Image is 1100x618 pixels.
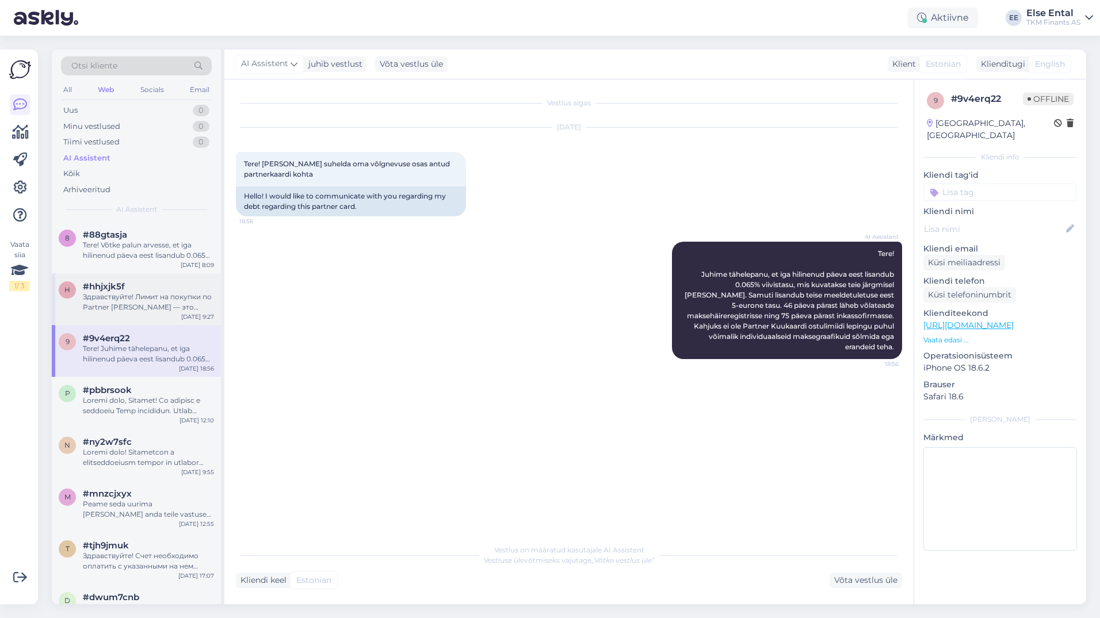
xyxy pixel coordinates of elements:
[494,545,644,554] span: Vestlus on määratud kasutajale AI Assistent
[923,362,1077,374] p: iPhone OS 18.6.2
[179,364,214,373] div: [DATE] 18:56
[83,240,214,261] div: Tere! Võtke palun arvesse, et iga hilinenud päeva eest lisandub 0.065% viivistasu, mis kuvatakse ...
[193,136,209,148] div: 0
[375,56,448,72] div: Võta vestlus üle
[923,432,1077,444] p: Märkmed
[83,292,214,312] div: Здравствуйте! Лимит на покупки по Partner [PERSON_NAME] — это финансовое решение, которое влечет ...
[244,159,452,178] span: Tere! [PERSON_NAME] suhelda oma võlgnevuse osas antud partnerkaardi kohta
[83,499,214,520] div: Peame seda uurima [PERSON_NAME] anda teile vastuse emaili [PERSON_NAME]. Palume Teil antud küsimu...
[64,493,71,501] span: m
[923,414,1077,425] div: [PERSON_NAME]
[923,205,1077,218] p: Kliendi nimi
[830,573,902,588] div: Võta vestlus üle
[179,520,214,528] div: [DATE] 12:55
[296,574,331,586] span: Estonian
[178,571,214,580] div: [DATE] 17:07
[9,281,30,291] div: 1 / 3
[63,184,110,196] div: Arhiveeritud
[9,239,30,291] div: Vaata siia
[63,136,120,148] div: Tiimi vestlused
[63,105,78,116] div: Uus
[66,337,70,346] span: 9
[181,468,214,476] div: [DATE] 9:55
[923,169,1077,181] p: Kliendi tag'id
[63,168,80,180] div: Kõik
[66,544,70,553] span: t
[239,217,282,226] span: 18:56
[83,551,214,571] div: Здравствуйте! Счет необходимо оплатить с указанными на нем реквизитами и в срок. Расчетные счета ...
[64,441,70,449] span: n
[908,7,978,28] div: Aktiivne
[923,255,1005,270] div: Küsi meiliaadressi
[83,333,130,344] span: #9v4erq22
[304,58,362,70] div: juhib vestlust
[63,121,120,132] div: Minu vestlused
[923,243,1077,255] p: Kliendi email
[83,230,127,240] span: #88gtasja
[236,122,902,132] div: [DATE]
[83,385,132,395] span: #pbbrsook
[9,59,31,81] img: Askly Logo
[855,360,899,368] span: 18:56
[923,307,1077,319] p: Klienditeekond
[926,58,961,70] span: Estonian
[923,350,1077,362] p: Operatsioonisüsteem
[116,204,157,215] span: AI Assistent
[181,261,214,269] div: [DATE] 8:09
[1026,9,1080,18] div: Else Ental
[193,121,209,132] div: 0
[855,232,899,241] span: AI Assistent
[236,574,287,586] div: Kliendi keel
[83,437,132,447] span: #ny2w7sfc
[923,379,1077,391] p: Brauser
[236,98,902,108] div: Vestlus algas
[83,540,129,551] span: #tjh9jmuk
[83,281,125,292] span: #hhjxjk5f
[888,58,916,70] div: Klient
[83,395,214,416] div: Loremi dolo, Sitamet! Co adipisc e seddoeiu Temp incididun. Utlab etdolorem, ali enim ad minim ve...
[236,186,466,216] div: Hello! I would like to communicate with you regarding my debt regarding this partner card.
[934,96,938,105] span: 9
[923,391,1077,403] p: Safari 18.6
[923,287,1016,303] div: Küsi telefoninumbrit
[64,285,70,294] span: h
[179,416,214,425] div: [DATE] 12:10
[1026,18,1080,27] div: TKM Finants AS
[923,184,1077,201] input: Lisa tag
[71,60,117,72] span: Otsi kliente
[181,312,214,321] div: [DATE] 9:27
[923,335,1077,345] p: Vaata edasi ...
[241,58,288,70] span: AI Assistent
[83,447,214,468] div: Loremi dolo! Sitametcon a elitseddoeiusm tempor in utlabor etdol magn aliquae a min, ven Quis nos...
[193,105,209,116] div: 0
[63,152,110,164] div: AI Assistent
[591,556,655,564] i: „Võtke vestlus üle”
[484,556,655,564] span: Vestluse ülevõtmiseks vajutage
[976,58,1025,70] div: Klienditugi
[64,596,70,605] span: d
[83,489,132,499] span: #mnzcjxyx
[138,82,166,97] div: Socials
[83,592,139,602] span: #dwum7cnb
[96,82,116,97] div: Web
[65,389,70,398] span: p
[923,320,1014,330] a: [URL][DOMAIN_NAME]
[1023,93,1074,105] span: Offline
[1026,9,1093,27] a: Else EntalTKM Finants AS
[61,82,74,97] div: All
[83,344,214,364] div: Tere! Juhime tähelepanu, et iga hilinenud päeva eest lisandub 0.065% viivistasu, mis kuvatakse te...
[1006,10,1022,26] div: EE
[1035,58,1065,70] span: English
[923,275,1077,287] p: Kliendi telefon
[951,92,1023,106] div: # 9v4erq22
[65,234,70,242] span: 8
[923,152,1077,162] div: Kliendi info
[188,82,212,97] div: Email
[927,117,1054,142] div: [GEOGRAPHIC_DATA], [GEOGRAPHIC_DATA]
[924,223,1064,235] input: Lisa nimi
